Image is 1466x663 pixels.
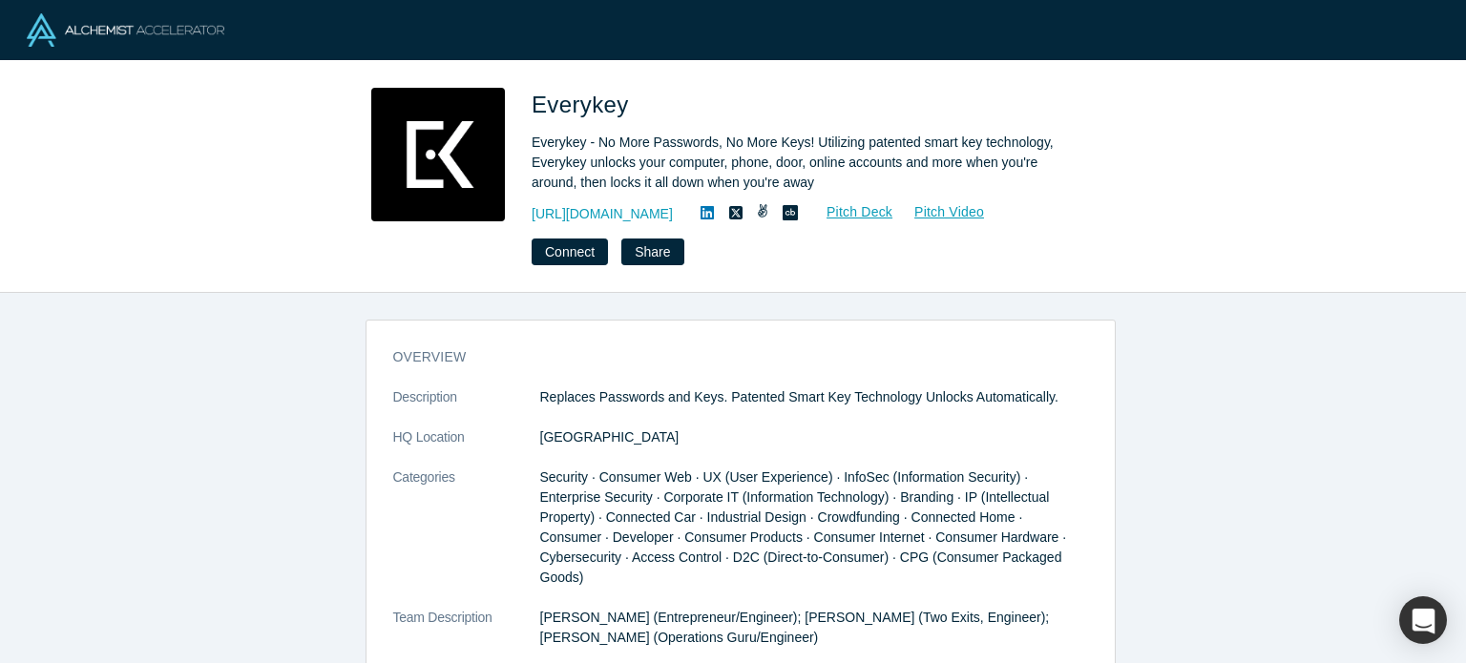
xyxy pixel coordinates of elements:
div: Everykey - No More Passwords, No More Keys! Utilizing patented smart key technology, Everykey unl... [532,133,1066,193]
img: Alchemist Logo [27,13,224,47]
span: Security · Consumer Web · UX (User Experience) · InfoSec (Information Security) · Enterprise Secu... [540,469,1067,585]
button: Connect [532,238,608,265]
img: Everykey's Logo [371,88,505,221]
a: [URL][DOMAIN_NAME] [532,204,673,224]
button: Share [621,238,683,265]
p: [PERSON_NAME] (Entrepreneur/Engineer); [PERSON_NAME] (Two Exits, Engineer); [PERSON_NAME] (Operat... [540,608,1088,648]
dd: [GEOGRAPHIC_DATA] [540,427,1088,447]
p: Replaces Passwords and Keys. Patented Smart Key Technology Unlocks Automatically. [540,387,1088,407]
span: Everykey [532,92,636,117]
h3: overview [393,347,1061,367]
a: Pitch Deck [806,201,893,223]
dt: Categories [393,467,540,608]
dt: HQ Location [393,427,540,467]
dt: Description [393,387,540,427]
a: Pitch Video [893,201,985,223]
